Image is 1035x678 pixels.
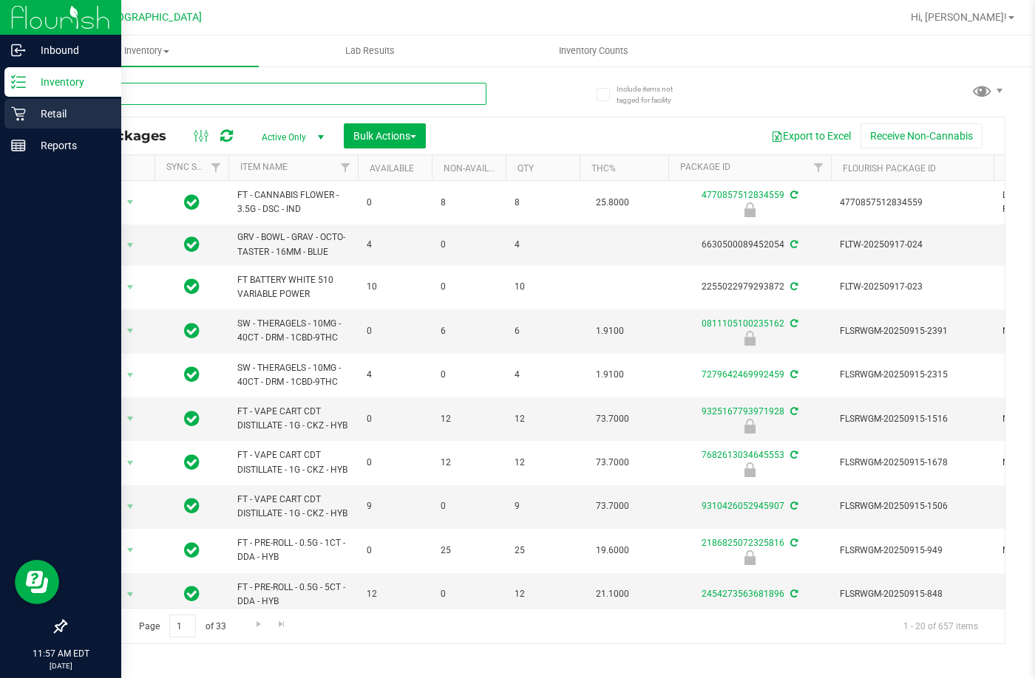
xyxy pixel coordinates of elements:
a: 2454273563681896 [702,589,784,599]
span: 9 [367,499,423,513]
span: select [121,321,140,341]
span: 73.7000 [588,452,637,473]
span: 4 [367,368,423,382]
span: 73.7000 [588,408,637,430]
p: Reports [26,137,115,154]
span: FT - CANNABIS FLOWER - 3.5G - DSC - IND [237,188,349,216]
span: Sync from Compliance System [788,406,798,417]
span: 1 - 20 of 657 items [892,614,990,637]
span: 6 [515,324,571,338]
span: FLTW-20250917-023 [840,280,985,294]
input: Search Package ID, Item Name, SKU, Lot or Part Number... [65,83,486,105]
span: select [121,277,140,298]
button: Export to Excel [761,123,861,148]
span: Hi, [PERSON_NAME]! [911,11,1007,23]
span: select [121,584,140,605]
span: 73.7000 [588,496,637,517]
span: 0 [441,499,497,513]
span: 1.9100 [588,321,631,342]
a: Go to the next page [248,614,269,634]
p: Retail [26,105,115,123]
iframe: Resource center [15,560,59,604]
button: Receive Non-Cannabis [861,123,983,148]
span: In Sync [184,408,200,429]
span: select [121,408,140,429]
span: Sync from Compliance System [788,589,798,599]
span: FLSRWGM-20250915-1506 [840,499,985,513]
a: Filter [204,155,228,180]
span: In Sync [184,234,200,255]
p: Inbound [26,41,115,59]
a: Flourish Package ID [843,163,936,174]
a: Lab Results [259,35,482,66]
a: 4770857512834559 [702,190,784,200]
a: Qty [517,163,534,174]
span: 8 [515,196,571,210]
div: Newly Received [666,331,833,346]
a: Filter [333,155,358,180]
span: In Sync [184,540,200,561]
span: select [121,192,140,213]
span: 0 [441,238,497,252]
div: 6630500089452054 [666,238,833,252]
span: 6 [441,324,497,338]
span: FLSRWGM-20250915-1678 [840,456,985,470]
span: Sync from Compliance System [788,501,798,511]
span: select [121,453,140,473]
span: 25 [515,544,571,558]
span: Page of 33 [126,614,238,637]
span: In Sync [184,276,200,297]
div: Newly Received [666,462,833,477]
input: 1 [169,614,196,637]
span: FT - VAPE CART CDT DISTILLATE - 1G - CKZ - HYB [237,448,349,476]
span: Lab Results [325,44,415,58]
span: 1.9100 [588,364,631,386]
span: 8 [441,196,497,210]
div: Locked due to Testing Failure [666,202,833,217]
a: Inventory Counts [482,35,705,66]
p: [DATE] [7,660,115,671]
span: select [121,496,140,517]
span: In Sync [184,364,200,385]
span: 0 [441,280,497,294]
a: 9310426052945907 [702,501,784,511]
span: SW - THERAGELS - 10MG - 40CT - DRM - 1CBD-9THC [237,317,349,345]
span: Include items not tagged for facility [617,83,690,106]
span: Inventory [35,44,259,58]
span: 9 [515,499,571,513]
a: Inventory [35,35,259,66]
span: FT - PRE-ROLL - 0.5G - 5CT - DDA - HYB [237,581,349,609]
a: 9325167793971928 [702,406,784,417]
span: All Packages [77,128,181,144]
p: 11:57 AM EDT [7,647,115,660]
span: 10 [515,280,571,294]
span: 0 [367,324,423,338]
span: FLSRWGM-20250915-2315 [840,368,985,382]
span: 4770857512834559 [840,196,985,210]
span: select [121,540,140,561]
a: 7279642469992459 [702,369,784,380]
span: Sync from Compliance System [788,450,798,460]
span: 21.1000 [588,583,637,605]
span: select [121,365,140,386]
a: Available [370,163,414,174]
a: Non-Available [444,163,509,174]
span: In Sync [184,192,200,213]
span: 12 [441,456,497,470]
span: 0 [367,456,423,470]
inline-svg: Reports [11,138,26,153]
a: Sync Status [166,162,223,172]
span: FT BATTERY WHITE 510 VARIABLE POWER [237,273,349,301]
span: FLTW-20250917-024 [840,238,985,252]
div: 2255022979293872 [666,280,833,294]
span: 0 [441,587,497,601]
span: In Sync [184,321,200,341]
span: Sync from Compliance System [788,318,798,329]
span: 25 [441,544,497,558]
a: Go to the last page [271,614,293,634]
span: 25.8000 [588,192,637,213]
span: FLSRWGM-20250915-1516 [840,412,985,426]
span: SW - THERAGELS - 10MG - 40CT - DRM - 1CBD-9THC [237,361,349,389]
span: 12 [515,456,571,470]
span: Sync from Compliance System [788,239,798,250]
